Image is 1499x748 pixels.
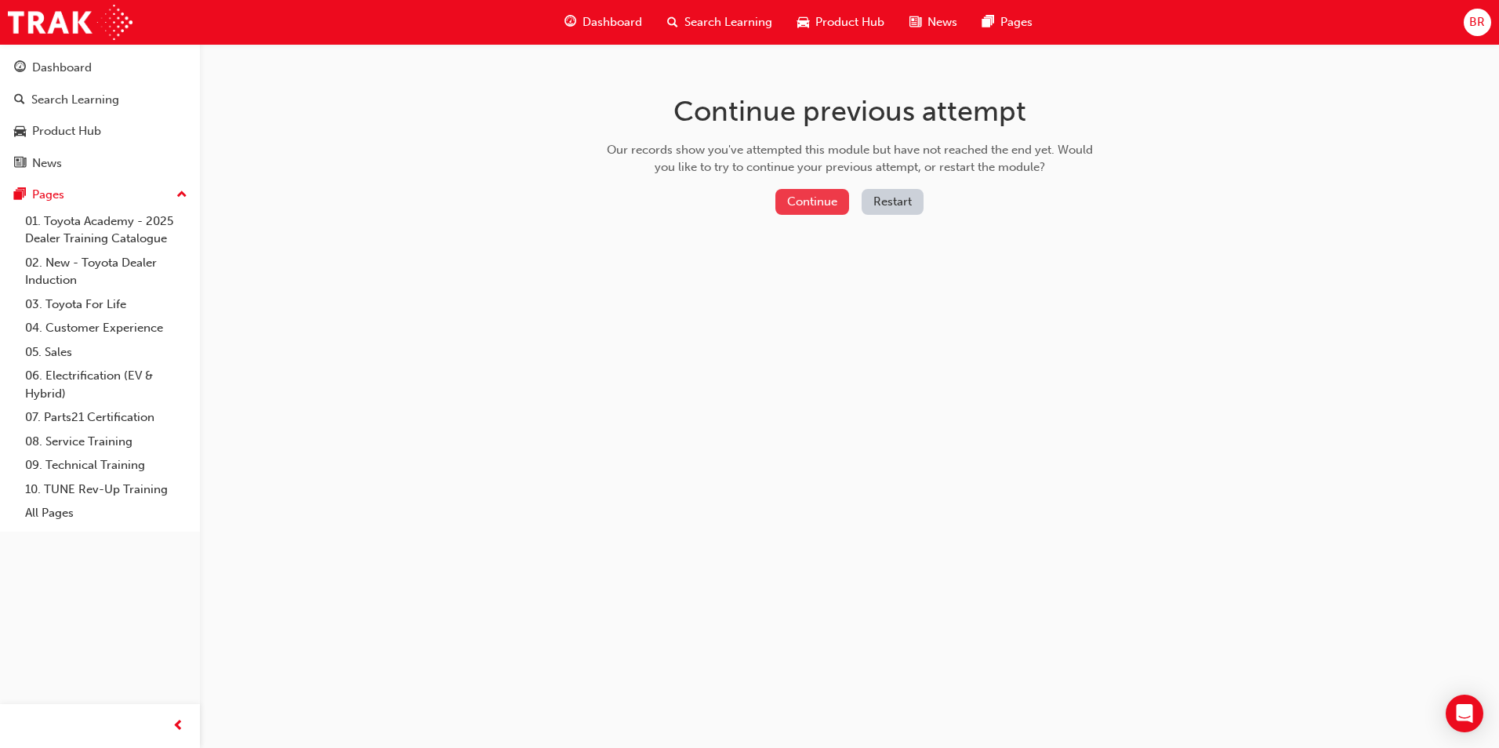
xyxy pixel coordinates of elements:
span: BR [1469,13,1485,31]
button: BR [1464,9,1491,36]
a: 01. Toyota Academy - 2025 Dealer Training Catalogue [19,209,194,251]
span: search-icon [667,13,678,32]
div: Pages [32,186,64,204]
button: Continue [775,189,849,215]
a: 04. Customer Experience [19,316,194,340]
a: All Pages [19,501,194,525]
div: Search Learning [31,91,119,109]
a: 03. Toyota For Life [19,292,194,317]
button: Pages [6,180,194,209]
span: search-icon [14,93,25,107]
span: pages-icon [982,13,994,32]
a: Dashboard [6,53,194,82]
a: 06. Electrification (EV & Hybrid) [19,364,194,405]
div: News [32,154,62,172]
a: 08. Service Training [19,430,194,454]
div: Open Intercom Messenger [1446,695,1483,732]
a: search-iconSearch Learning [655,6,785,38]
a: 07. Parts21 Certification [19,405,194,430]
span: car-icon [14,125,26,139]
a: news-iconNews [897,6,970,38]
a: 09. Technical Training [19,453,194,477]
div: Product Hub [32,122,101,140]
span: Pages [1000,13,1033,31]
button: DashboardSearch LearningProduct HubNews [6,50,194,180]
a: News [6,149,194,178]
span: Search Learning [684,13,772,31]
span: guage-icon [564,13,576,32]
span: guage-icon [14,61,26,75]
span: car-icon [797,13,809,32]
a: car-iconProduct Hub [785,6,897,38]
div: Dashboard [32,59,92,77]
a: 02. New - Toyota Dealer Induction [19,251,194,292]
h1: Continue previous attempt [601,94,1098,129]
span: pages-icon [14,188,26,202]
span: news-icon [14,157,26,171]
a: pages-iconPages [970,6,1045,38]
a: Search Learning [6,85,194,114]
a: 10. TUNE Rev-Up Training [19,477,194,502]
span: Product Hub [815,13,884,31]
span: up-icon [176,185,187,205]
a: guage-iconDashboard [552,6,655,38]
span: News [927,13,957,31]
span: prev-icon [172,717,184,736]
a: 05. Sales [19,340,194,365]
div: Our records show you've attempted this module but have not reached the end yet. Would you like to... [601,141,1098,176]
span: Dashboard [583,13,642,31]
button: Restart [862,189,924,215]
img: Trak [8,5,132,40]
a: Product Hub [6,117,194,146]
span: news-icon [909,13,921,32]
